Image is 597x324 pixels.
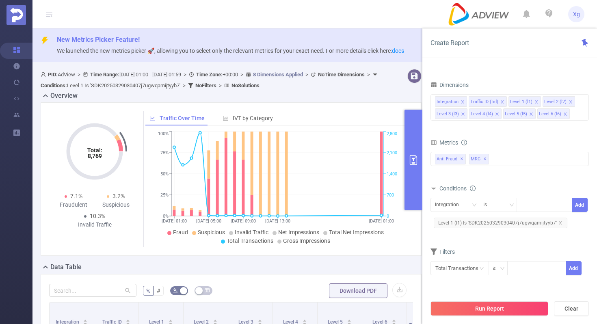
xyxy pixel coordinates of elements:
i: icon: close [563,112,567,117]
i: icon: thunderbolt [41,37,49,45]
span: IVT by Category [233,115,273,121]
img: Protected Media [6,5,26,25]
i: icon: caret-up [168,318,173,321]
span: > [303,71,311,78]
span: Xg [573,6,580,22]
a: docs [392,48,404,54]
div: Suspicious [95,201,137,209]
u: 8 Dimensions Applied [253,71,303,78]
div: ≥ [493,261,502,275]
div: Sort [302,318,307,323]
span: Anti-Fraud [435,154,466,164]
div: Sort [213,318,218,323]
div: Integration [437,97,459,107]
span: % [146,287,150,294]
i: icon: table [205,288,210,293]
div: Sort [392,318,396,323]
i: icon: down [500,266,505,272]
div: Sort [257,318,262,323]
i: icon: info-circle [461,140,467,145]
span: Filters [430,248,455,255]
span: Net Impressions [278,229,319,235]
div: Sort [347,318,352,323]
i: icon: caret-up [213,318,217,321]
tspan: 700 [387,192,394,198]
i: icon: user [41,72,48,77]
li: Level 6 (l6) [537,108,570,119]
i: icon: line-chart [149,115,155,121]
b: No Time Dimensions [318,71,365,78]
div: Level 3 (l3) [437,109,459,119]
tspan: 2,800 [387,132,397,137]
i: icon: caret-up [83,318,88,321]
div: Sort [83,318,88,323]
b: Time Range: [90,71,119,78]
i: icon: caret-down [257,322,262,324]
span: # [157,287,160,294]
span: Level 1 Is 'SDK20250329030407j7ugwqamijtyyb7' [41,82,180,89]
i: icon: caret-up [347,318,351,321]
i: icon: caret-up [126,318,130,321]
i: icon: close [461,100,465,105]
span: Invalid Traffic [235,229,268,235]
tspan: [DATE] 05:00 [196,218,221,224]
button: Add [572,198,588,212]
li: Level 5 (l5) [503,108,536,119]
div: Level 5 (l5) [505,109,527,119]
i: icon: close [558,221,562,225]
tspan: 1,400 [387,171,397,177]
i: icon: bar-chart [223,115,228,121]
tspan: 8,769 [88,153,102,159]
i: icon: caret-down [213,322,217,324]
h2: Data Table [50,262,82,272]
li: Level 1 (l1) [508,96,541,107]
i: icon: down [472,203,477,208]
div: Integration [435,198,465,212]
div: Sort [168,318,173,323]
span: ✕ [483,154,487,164]
span: Level 1 (l1) Is 'SDK20250329030407j7ugwqamijtyyb7' [434,218,567,228]
span: > [75,71,83,78]
li: Integration [435,96,467,107]
div: Traffic ID (tid) [470,97,498,107]
tspan: [DATE] 01:00 [369,218,394,224]
span: > [216,82,224,89]
span: 3.2% [112,193,125,199]
tspan: 100% [158,132,169,137]
tspan: 0% [163,214,169,219]
i: icon: bg-colors [173,288,178,293]
input: Search... [49,284,136,297]
tspan: 75% [160,150,169,156]
span: 10.3% [90,213,105,219]
span: ✕ [460,154,463,164]
i: icon: caret-up [302,318,307,321]
b: No Solutions [231,82,260,89]
div: Sort [125,318,130,323]
li: Level 4 (l4) [469,108,502,119]
span: New Metrics Picker Feature! [57,36,140,43]
li: Level 3 (l3) [435,108,467,119]
i: icon: close [534,100,539,105]
i: icon: caret-down [302,322,307,324]
div: Level 1 (l1) [510,97,532,107]
span: Gross Impressions [283,238,330,244]
span: Increase Value [557,261,566,268]
div: Is [484,198,493,212]
span: AdView [DATE] 01:00 - [DATE] 01:59 +00:00 [41,71,380,89]
b: Time Zone: [196,71,223,78]
i: icon: info-circle [470,186,476,191]
i: icon: caret-down [126,322,130,324]
div: Invalid Traffic [74,220,116,229]
i: icon: close [500,100,504,105]
div: Level 6 (l6) [539,109,561,119]
span: > [181,71,189,78]
li: Level 2 (l2) [543,96,575,107]
tspan: 2,100 [387,150,397,156]
i: icon: caret-down [392,322,396,324]
i: icon: caret-down [168,322,173,324]
span: Suspicious [198,229,225,235]
div: Fraudulent [52,201,95,209]
span: Decrease Value [557,268,566,275]
i: icon: caret-down [347,322,351,324]
i: icon: close-circle [580,98,584,103]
